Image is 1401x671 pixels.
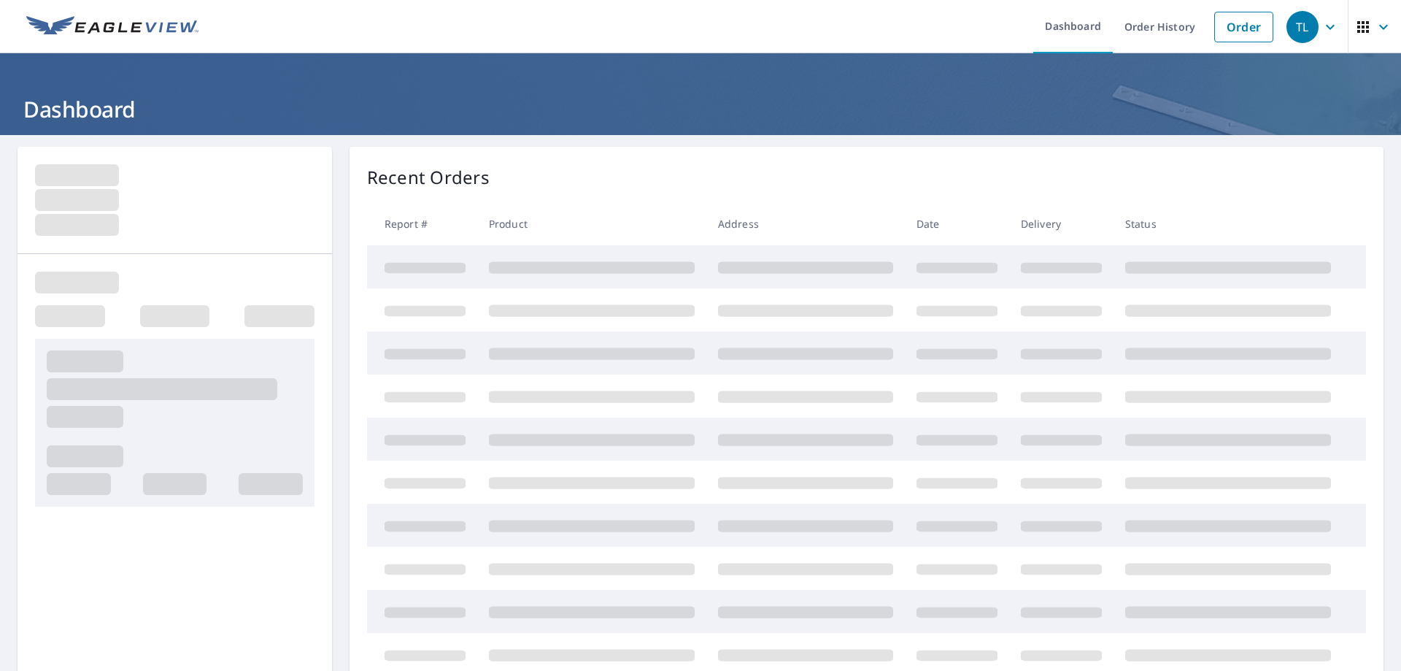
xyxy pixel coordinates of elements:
th: Delivery [1009,202,1114,245]
h1: Dashboard [18,94,1383,124]
th: Address [706,202,905,245]
th: Report # [367,202,477,245]
th: Date [905,202,1009,245]
div: TL [1286,11,1319,43]
th: Product [477,202,706,245]
p: Recent Orders [367,164,490,191]
a: Order [1214,12,1273,42]
th: Status [1114,202,1343,245]
img: EV Logo [26,16,198,38]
